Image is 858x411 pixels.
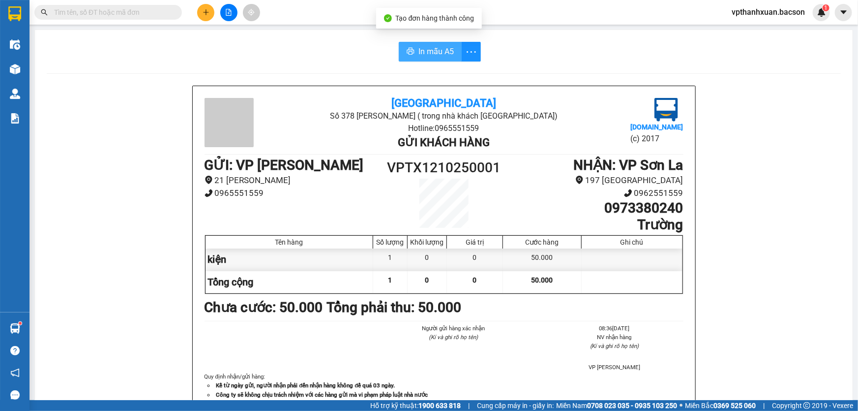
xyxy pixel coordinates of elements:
div: 1 [373,249,408,271]
span: copyright [803,402,810,409]
strong: 0708 023 035 - 0935 103 250 [587,402,677,410]
img: warehouse-icon [10,39,20,50]
span: Miền Bắc [685,400,756,411]
li: NV nhận hàng [546,333,683,342]
span: more [462,46,480,58]
strong: 0369 525 060 [713,402,756,410]
img: warehouse-icon [10,323,20,334]
h1: VPTX1210250001 [384,157,504,179]
span: notification [10,368,20,378]
span: 50.000 [531,276,553,284]
b: Chưa cước : 50.000 [205,299,323,316]
span: check-circle [384,14,392,22]
b: NHẬN : VP Sơn La [574,157,683,173]
strong: Khai thác nội dung, cân kiểm ( hàng giá trị cao) nhận theo thực tế hoá đơn ( nếu có). [216,400,428,407]
span: caret-down [839,8,848,17]
span: environment [575,176,584,184]
img: warehouse-icon [10,89,20,99]
div: Cước hàng [505,238,578,246]
span: question-circle [10,346,20,355]
span: aim [248,9,255,16]
button: caret-down [835,4,852,21]
div: kiện [206,249,374,271]
span: Hỗ trợ kỹ thuật: [370,400,461,411]
span: environment [205,176,213,184]
b: [GEOGRAPHIC_DATA] [391,97,496,109]
span: 1 [388,276,392,284]
b: [DOMAIN_NAME] [630,123,683,131]
span: 0 [425,276,429,284]
span: printer [407,47,414,57]
span: Tổng cộng [208,276,254,288]
span: In mẫu A5 [418,45,454,58]
li: Người gửi hàng xác nhận [385,324,522,333]
span: phone [205,189,213,197]
button: more [461,42,481,62]
span: 0 [473,276,477,284]
sup: 1 [19,322,22,325]
img: logo-vxr [8,6,21,21]
img: warehouse-icon [10,64,20,74]
input: Tìm tên, số ĐT hoặc mã đơn [54,7,170,18]
span: Cung cấp máy in - giấy in: [477,400,554,411]
sup: 1 [823,4,829,11]
li: 08:36[DATE] [546,324,683,333]
b: GỬI : VP [PERSON_NAME] [205,157,364,173]
div: Khối lượng [410,238,444,246]
div: Ghi chú [584,238,680,246]
span: 1 [824,4,828,11]
button: printerIn mẫu A5 [399,42,462,62]
div: 50.000 [503,249,581,271]
img: logo.jpg [654,98,678,122]
b: Tổng phải thu: 50.000 [327,299,462,316]
h1: 0973380240 [503,200,683,217]
h1: Trường [503,217,683,233]
button: file-add [220,4,237,21]
li: 0962551559 [503,187,683,200]
button: plus [197,4,214,21]
div: 0 [447,249,503,271]
span: Miền Nam [556,400,677,411]
span: file-add [225,9,232,16]
span: | [763,400,765,411]
li: Số 378 [PERSON_NAME] ( trong nhà khách [GEOGRAPHIC_DATA]) [284,110,603,122]
span: message [10,390,20,400]
li: 0965551559 [205,187,384,200]
strong: Công ty sẽ không chịu trách nhiệm với các hàng gửi mà vi phạm pháp luật nhà nước [216,391,428,398]
strong: Kể từ ngày gửi, người nhận phải đến nhận hàng không để quá 03 ngày. [216,382,395,389]
button: aim [243,4,260,21]
img: icon-new-feature [817,8,826,17]
i: (Kí và ghi rõ họ tên) [590,343,639,349]
img: solution-icon [10,113,20,124]
div: Tên hàng [208,238,371,246]
span: plus [203,9,209,16]
span: | [468,400,470,411]
i: (Kí và ghi rõ họ tên) [429,334,478,341]
span: phone [624,189,632,197]
b: Gửi khách hàng [398,136,490,149]
strong: 1900 633 818 [418,402,461,410]
div: Giá trị [449,238,500,246]
div: 0 [408,249,447,271]
span: Tạo đơn hàng thành công [396,14,474,22]
span: ⚪️ [680,404,682,408]
li: 197 [GEOGRAPHIC_DATA] [503,174,683,187]
span: search [41,9,48,16]
li: Hotline: 0965551559 [284,122,603,134]
li: VP [PERSON_NAME] [546,363,683,372]
div: Số lượng [376,238,405,246]
span: vpthanhxuan.bacson [724,6,813,18]
li: 21 [PERSON_NAME] [205,174,384,187]
li: (c) 2017 [630,132,683,145]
